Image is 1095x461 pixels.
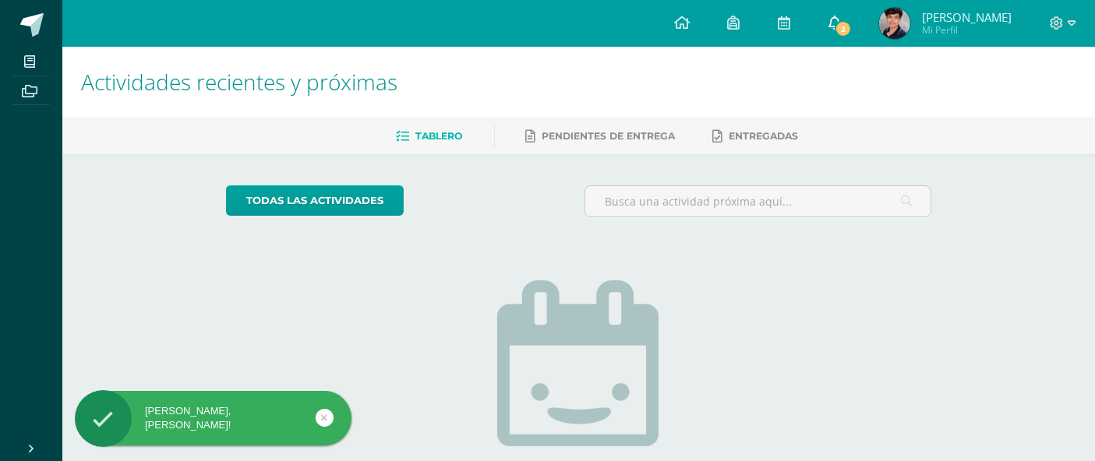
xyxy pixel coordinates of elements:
[713,124,799,149] a: Entregadas
[542,130,676,142] span: Pendientes de entrega
[585,186,931,216] input: Busca una actividad próxima aquí...
[226,185,404,216] a: todas las Actividades
[75,404,351,432] div: [PERSON_NAME], [PERSON_NAME]!
[81,67,397,97] span: Actividades recientes y próximas
[922,23,1012,37] span: Mi Perfil
[922,9,1012,25] span: [PERSON_NAME]
[729,130,799,142] span: Entregadas
[879,8,910,39] img: 7f2ce0d7bb36e26627634b2080c442f5.png
[835,20,852,37] span: 2
[526,124,676,149] a: Pendientes de entrega
[397,124,463,149] a: Tablero
[416,130,463,142] span: Tablero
